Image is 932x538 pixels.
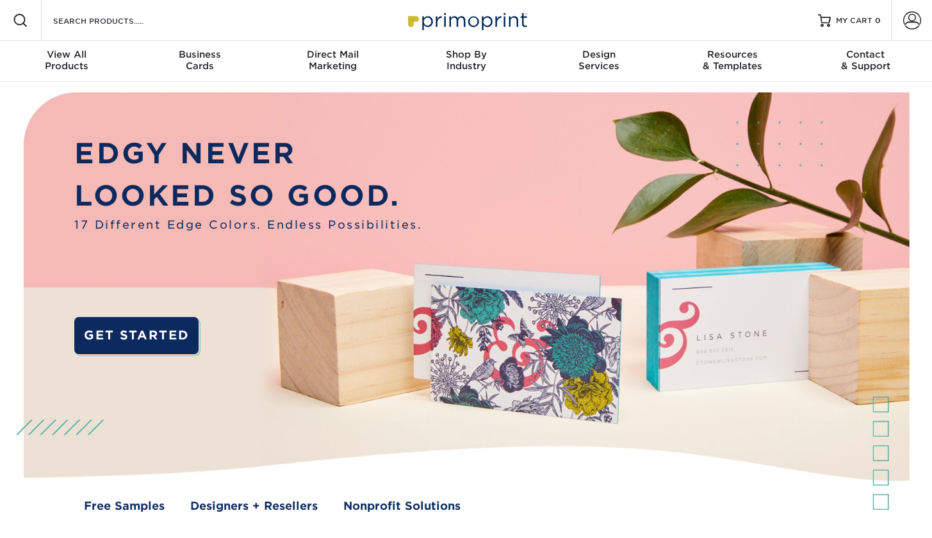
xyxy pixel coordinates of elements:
div: & Templates [666,49,799,72]
span: Design [532,49,666,60]
div: Marketing [266,49,400,72]
span: MY CART [836,15,872,26]
img: Primoprint [402,6,530,34]
div: Industry [400,49,533,72]
a: Resources& Templates [666,41,799,82]
p: EDGY NEVER [74,133,422,174]
a: Contact& Support [799,41,932,82]
span: Business [133,49,266,60]
div: Services [532,49,666,72]
a: Nonprofit Solutions [343,498,461,514]
a: Designers + Resellers [190,498,318,514]
span: Direct Mail [266,49,400,60]
a: Direct MailMarketing [266,41,400,82]
span: Shop By [400,49,533,60]
a: DesignServices [532,41,666,82]
span: 0 [875,16,881,25]
div: & Support [799,49,932,72]
p: LOOKED SO GOOD. [74,175,422,216]
a: GET STARTED [74,317,199,354]
input: SEARCH PRODUCTS..... [52,13,177,28]
a: Shop ByIndustry [400,41,533,82]
span: Contact [799,49,932,60]
div: Cards [133,49,266,72]
span: Resources [666,49,799,60]
a: Free Samples [84,498,165,514]
span: 17 Different Edge Colors. Endless Possibilities. [74,216,422,233]
a: BusinessCards [133,41,266,82]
